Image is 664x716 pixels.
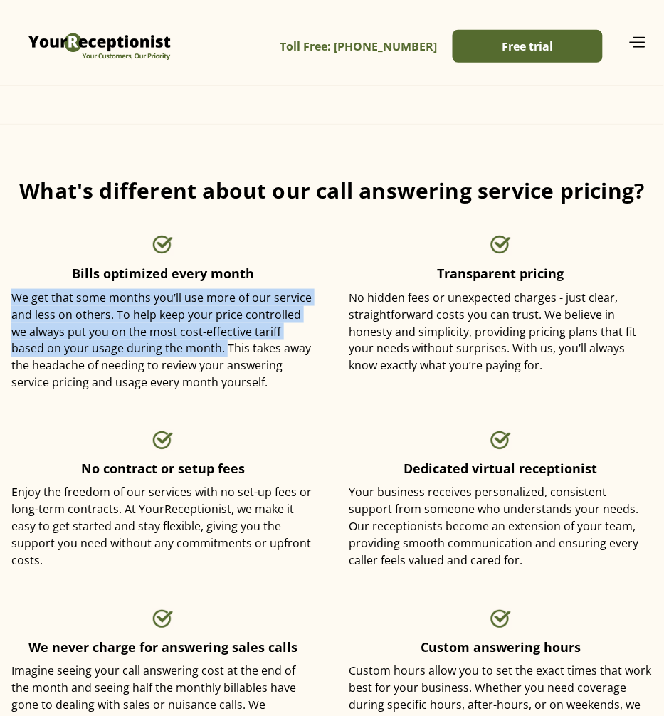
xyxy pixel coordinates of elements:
div: Enjoy the freedom of our services with no set-up fees or long-term contracts. At YourReceptionist... [11,484,315,569]
img: icon [628,36,646,48]
iframe: Chat Widget [428,562,664,716]
img: Virtual Receptionist - Answering Service - Call and Live Chat Receptionist - Virtual Receptionist... [152,609,174,630]
h3: Dedicated virtual receptionist [404,460,598,478]
h3: No contract or setup fees [81,460,245,478]
h3: Bills optimized every month [72,265,254,283]
div: menu [606,33,646,53]
h3: Transparent pricing [438,265,564,283]
img: Virtual Receptionist - Answering Service - Call and Live Chat Receptionist - Virtual Receptionist... [152,234,174,256]
h1: What's different about our call answering service pricing? [11,160,653,221]
a: Free trial [453,30,603,63]
a: home [25,11,174,75]
h3: Custom answering hours [421,639,581,657]
img: Virtual Receptionist - Answering Service - Call and Live Chat Receptionist - Virtual Receptionist... [25,11,174,75]
img: Virtual Receptionist - Answering Service - Call and Live Chat Receptionist - Virtual Receptionist... [490,234,512,256]
div: We get that some months you’ll use more of our service and less on others. To help keep your pric... [11,289,315,391]
div: No hidden fees or unexpected charges - just clear, straightforward costs you can trust. We believ... [349,289,653,374]
h3: We never charge for answering sales calls [28,639,297,657]
a: Toll Free: [PHONE_NUMBER] [280,31,438,63]
img: Virtual Receptionist - Answering Service - Call and Live Chat Receptionist - Virtual Receptionist... [152,430,174,451]
div: Your business receives personalized, consistent support from someone who understands your needs. ... [349,484,653,569]
img: Virtual Receptionist - Answering Service - Call and Live Chat Receptionist - Virtual Receptionist... [490,430,512,451]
